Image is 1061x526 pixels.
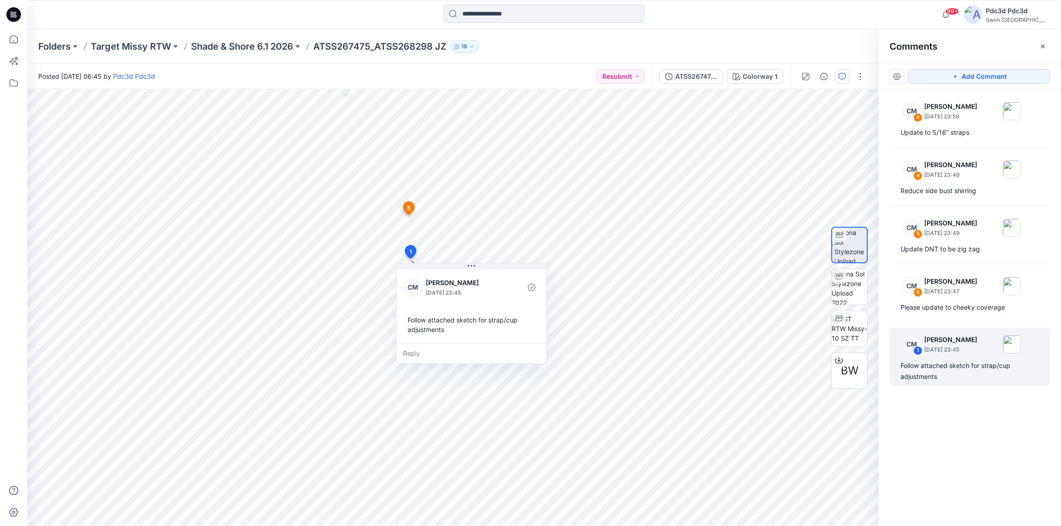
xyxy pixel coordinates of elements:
[924,345,977,354] p: [DATE] 23:45
[924,218,977,229] p: [PERSON_NAME]
[313,40,446,53] p: ATSS267475_ATSS268298 JZ
[743,71,777,82] div: Colorway 1
[461,41,467,51] p: 18
[901,244,1039,255] div: Update DNT to be zig zag
[675,71,717,82] div: ATSS267475_ATSS268298 JZ
[727,69,783,84] button: Colorway 1
[832,314,867,343] img: TGT RTW Missy-10 SZ TT
[986,16,1050,23] div: Swim [GEOGRAPHIC_DATA]
[404,278,422,296] div: CM
[986,5,1050,16] div: Pdc3d Pdc3d
[191,40,293,53] a: Shade & Shore 6.1 2026
[964,5,982,24] img: avatar
[924,112,977,121] p: [DATE] 23:50
[913,230,922,239] div: 3
[924,101,977,112] p: [PERSON_NAME]
[407,204,410,212] span: 5
[38,71,155,81] span: Posted [DATE] 06:45 by
[834,228,867,262] img: Kona Sol Stylezone Upload 2022
[890,41,937,52] h2: Comments
[913,346,922,355] div: 1
[902,219,921,237] div: CM
[924,287,977,296] p: [DATE] 23:47
[450,40,479,53] button: 18
[817,69,831,84] button: Details
[901,127,1039,138] div: Update to 5/16" straps
[908,69,1050,84] button: Add Comment
[945,8,959,15] span: 99+
[924,334,977,345] p: [PERSON_NAME]
[902,160,921,179] div: CM
[426,277,500,288] p: [PERSON_NAME]
[924,159,977,170] p: [PERSON_NAME]
[397,343,546,363] div: Reply
[913,113,922,122] div: 5
[659,69,723,84] button: ATSS267475_ATSS268298 JZ
[832,269,867,305] img: Kona Sol Stylezone Upload 2022
[913,171,922,180] div: 4
[404,312,539,338] div: Follow attached sketch for strap/cup adjustments
[841,363,859,379] span: BW
[902,335,921,353] div: CM
[902,102,921,120] div: CM
[901,185,1039,196] div: Reduce side bust shirring
[924,276,977,287] p: [PERSON_NAME]
[901,360,1039,382] div: Follow attached sketch for strap/cup adjustments
[924,229,977,238] p: [DATE] 23:49
[924,170,977,179] p: [DATE] 23:49
[901,302,1039,313] div: Please update to cheeky coverage
[113,72,155,80] a: Pdc3d Pdc3d
[409,248,412,256] span: 1
[913,288,922,297] div: 2
[91,40,171,53] a: Target Missy RTW
[902,277,921,295] div: CM
[426,288,500,297] p: [DATE] 23:45
[38,40,71,53] a: Folders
